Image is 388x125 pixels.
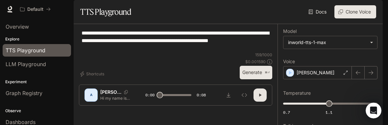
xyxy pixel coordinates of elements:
[334,5,376,18] button: Clone Voice
[283,29,297,34] p: Model
[121,90,131,94] button: Copy Voice ID
[27,7,43,12] p: Default
[283,110,290,115] span: 0.7
[145,92,155,98] span: 0:00
[86,90,96,100] div: A
[222,88,235,102] button: Download audio
[245,59,266,64] p: $ 0.001590
[366,103,381,118] iframe: Intercom live chat
[80,5,131,18] h1: TTS Playground
[240,66,272,79] button: Generate⌘⏎
[100,95,132,101] p: Hi my name is [PERSON_NAME] and if I dont get 10,000 subscribers in the next 10 days I die and my...
[297,69,334,76] p: [PERSON_NAME]
[326,110,332,115] span: 1.1
[238,88,251,102] button: Inspect
[265,71,270,75] p: ⌘⏎
[283,36,377,49] div: inworld-tts-1-max
[255,52,272,58] p: 159 / 1000
[79,69,107,79] button: Shortcuts
[307,5,329,18] a: Docs
[283,59,295,64] p: Voice
[17,3,54,16] button: All workspaces
[100,89,121,95] p: [PERSON_NAME]
[197,92,206,98] span: 0:08
[283,91,311,95] p: Temperature
[288,39,367,46] div: inworld-tts-1-max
